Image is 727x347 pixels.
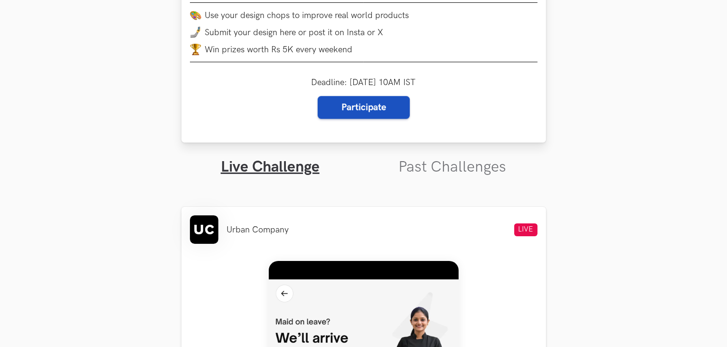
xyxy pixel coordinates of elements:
[181,143,546,176] ul: Tabs Interface
[190,44,201,55] img: trophy.png
[514,223,538,236] span: LIVE
[318,96,410,119] a: Participate
[190,10,538,21] li: Use your design chops to improve real world products
[205,28,384,38] span: Submit your design here or post it on Insta or X
[312,77,416,119] div: Deadline: [DATE] 10AM IST
[227,225,289,235] li: Urban Company
[190,10,201,21] img: palette.png
[398,158,506,176] a: Past Challenges
[190,44,538,55] li: Win prizes worth Rs 5K every weekend
[190,27,201,38] img: mobile-in-hand.png
[221,158,320,176] a: Live Challenge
